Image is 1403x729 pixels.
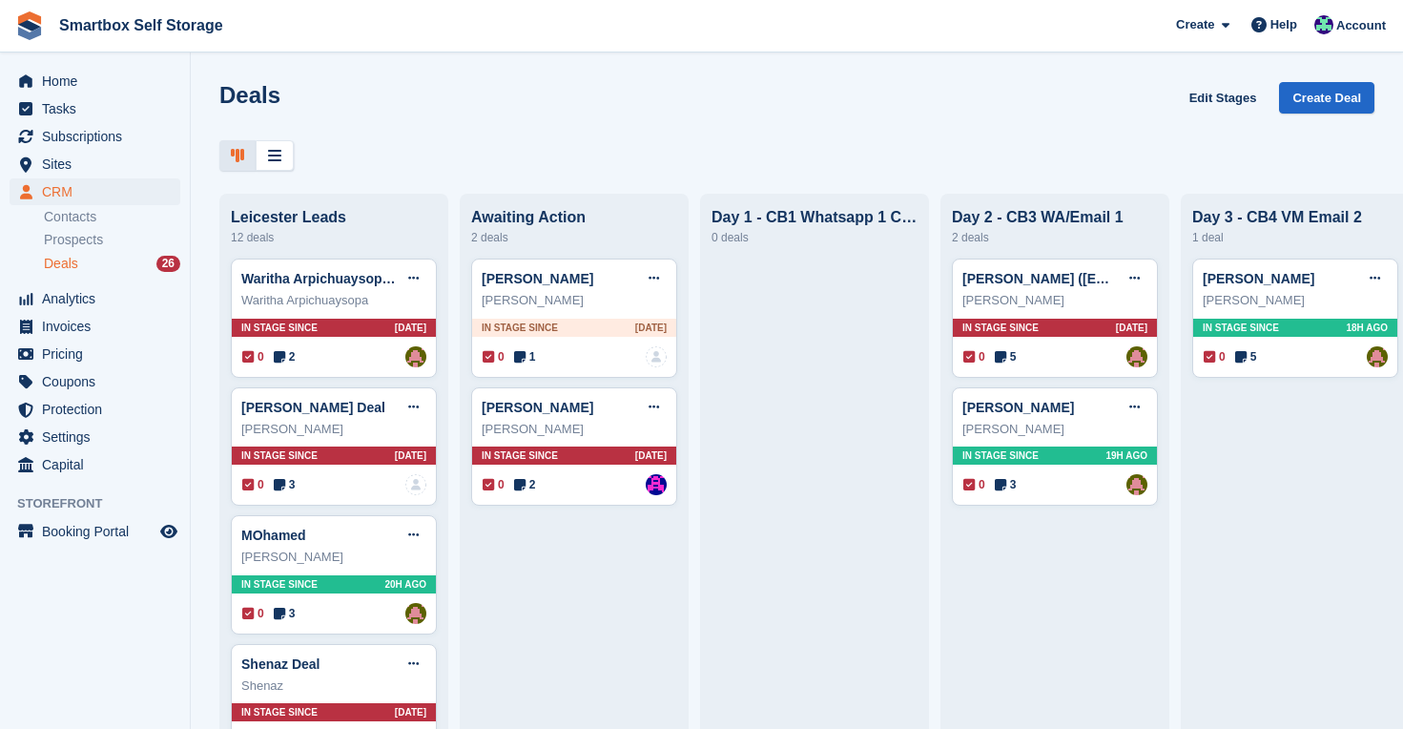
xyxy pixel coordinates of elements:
[962,448,1039,463] span: In stage since
[963,476,985,493] span: 0
[482,400,593,415] a: [PERSON_NAME]
[471,209,677,226] div: Awaiting Action
[42,123,156,150] span: Subscriptions
[1204,348,1226,365] span: 0
[10,151,180,177] a: menu
[42,341,156,367] span: Pricing
[712,226,918,249] div: 0 deals
[10,178,180,205] a: menu
[274,348,296,365] span: 2
[952,226,1158,249] div: 2 deals
[241,448,318,463] span: In stage since
[405,346,426,367] a: Alex Selenitsas
[42,518,156,545] span: Booking Portal
[1192,209,1398,226] div: Day 3 - CB4 VM Email 2
[963,348,985,365] span: 0
[42,396,156,423] span: Protection
[482,321,558,335] span: In stage since
[962,321,1039,335] span: In stage since
[241,677,426,696] div: Shenaz
[1279,82,1374,114] a: Create Deal
[1116,321,1147,335] span: [DATE]
[395,705,426,719] span: [DATE]
[471,226,677,249] div: 2 deals
[1203,271,1314,286] a: [PERSON_NAME]
[514,476,536,493] span: 2
[483,348,505,365] span: 0
[1176,15,1214,34] span: Create
[635,448,667,463] span: [DATE]
[646,346,667,367] img: deal-assignee-blank
[219,82,280,108] h1: Deals
[10,313,180,340] a: menu
[1336,16,1386,35] span: Account
[241,291,426,310] div: Waritha Arpichuaysopa
[514,348,536,365] span: 1
[241,271,422,286] a: Waritha Arpichuaysopa Deal
[10,95,180,122] a: menu
[10,368,180,395] a: menu
[646,474,667,495] a: Sam Austin
[1235,348,1257,365] span: 5
[1126,474,1147,495] img: Alex Selenitsas
[962,400,1074,415] a: [PERSON_NAME]
[17,494,190,513] span: Storefront
[42,424,156,450] span: Settings
[42,151,156,177] span: Sites
[395,321,426,335] span: [DATE]
[482,448,558,463] span: In stage since
[1182,82,1265,114] a: Edit Stages
[482,420,667,439] div: [PERSON_NAME]
[241,528,306,543] a: MOhamed
[962,420,1147,439] div: [PERSON_NAME]
[241,705,318,719] span: In stage since
[1105,448,1147,463] span: 19H AGO
[483,476,505,493] span: 0
[10,68,180,94] a: menu
[10,396,180,423] a: menu
[1367,346,1388,367] a: Alex Selenitsas
[42,368,156,395] span: Coupons
[995,476,1017,493] span: 3
[44,230,180,250] a: Prospects
[241,656,320,672] a: Shenaz Deal
[42,451,156,478] span: Capital
[42,68,156,94] span: Home
[1126,346,1147,367] a: Alex Selenitsas
[42,285,156,312] span: Analytics
[10,285,180,312] a: menu
[242,476,264,493] span: 0
[952,209,1158,226] div: Day 2 - CB3 WA/Email 1
[1192,226,1398,249] div: 1 deal
[241,321,318,335] span: In stage since
[42,95,156,122] span: Tasks
[157,520,180,543] a: Preview store
[1203,321,1279,335] span: In stage since
[1203,291,1388,310] div: [PERSON_NAME]
[10,451,180,478] a: menu
[995,348,1017,365] span: 5
[274,476,296,493] span: 3
[231,226,437,249] div: 12 deals
[384,577,426,592] span: 20H AGO
[242,605,264,622] span: 0
[962,291,1147,310] div: [PERSON_NAME]
[241,577,318,592] span: In stage since
[405,603,426,624] img: Alex Selenitsas
[44,208,180,226] a: Contacts
[52,10,231,41] a: Smartbox Self Storage
[10,123,180,150] a: menu
[10,341,180,367] a: menu
[242,348,264,365] span: 0
[44,255,78,273] span: Deals
[395,448,426,463] span: [DATE]
[10,424,180,450] a: menu
[405,474,426,495] img: deal-assignee-blank
[15,11,44,40] img: stora-icon-8386f47178a22dfd0bd8f6a31ec36ba5ce8667c1dd55bd0f319d3a0aa187defe.svg
[274,605,296,622] span: 3
[42,313,156,340] span: Invoices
